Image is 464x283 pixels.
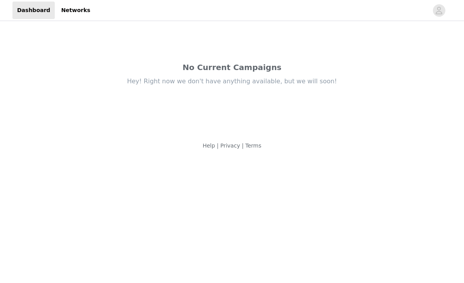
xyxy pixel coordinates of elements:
[435,4,443,17] div: avatar
[242,142,244,149] span: |
[217,142,219,149] span: |
[202,142,215,149] a: Help
[69,62,395,73] div: No Current Campaigns
[69,77,395,86] div: Hey! Right now we don't have anything available, but we will soon!
[245,142,261,149] a: Terms
[56,2,95,19] a: Networks
[220,142,240,149] a: Privacy
[12,2,55,19] a: Dashboard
